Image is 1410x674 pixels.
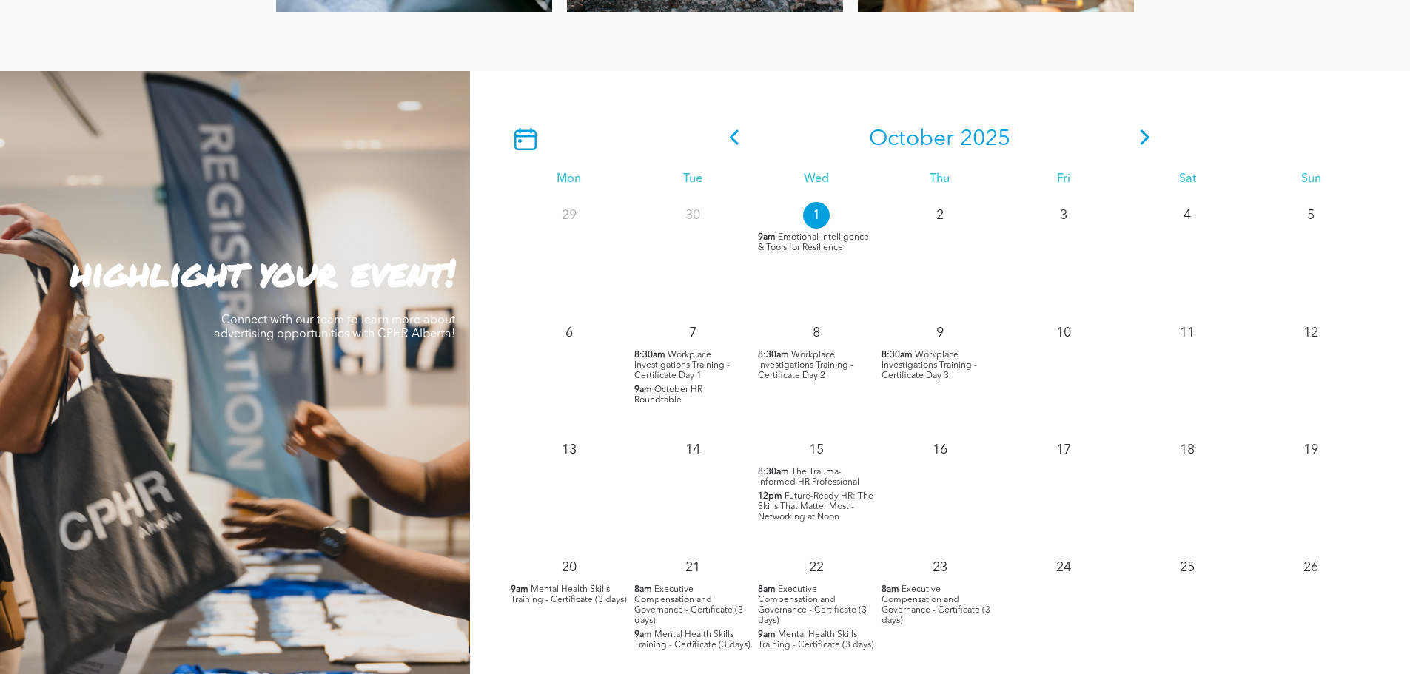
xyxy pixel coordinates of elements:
[882,350,913,360] span: 8:30am
[960,128,1010,150] span: 2025
[882,585,990,625] span: Executive Compensation and Governance - Certificate (3 days)
[556,437,583,463] p: 13
[634,385,652,395] span: 9am
[679,320,706,346] p: 7
[882,351,977,380] span: Workplace Investigations Training - Certificate Day 3
[1297,554,1324,581] p: 26
[758,233,869,252] span: Emotional Intelligence & Tools for Resilience
[1002,172,1126,186] div: Fri
[758,491,782,502] span: 12pm
[634,351,730,380] span: Workplace Investigations Training - Certificate Day 1
[758,584,776,595] span: 8am
[758,351,853,380] span: Workplace Investigations Training - Certificate Day 2
[803,320,830,346] p: 8
[758,630,874,650] span: Mental Health Skills Training - Certificate (3 days)
[507,172,631,186] div: Mon
[1050,202,1077,229] p: 3
[927,320,953,346] p: 9
[927,437,953,463] p: 16
[754,172,878,186] div: Wed
[634,630,652,640] span: 9am
[1174,202,1201,229] p: 4
[758,492,873,522] span: Future-Ready HR: The Skills That Matter Most - Networking at Noon
[758,467,789,477] span: 8:30am
[1050,437,1077,463] p: 17
[634,630,751,650] span: Mental Health Skills Training - Certificate (3 days)
[679,437,706,463] p: 14
[511,585,627,604] span: Mental Health Skills Training - Certificate (3 days)
[1126,172,1249,186] div: Sat
[679,554,706,581] p: 21
[214,314,455,340] span: Connect with our team to learn more about advertising opportunities with CPHR Alberta!
[758,468,859,487] span: The Trauma-Informed HR Professional
[634,350,665,360] span: 8:30am
[1050,320,1077,346] p: 10
[634,585,743,625] span: Executive Compensation and Governance - Certificate (3 days)
[511,584,528,595] span: 9am
[882,584,899,595] span: 8am
[70,246,455,298] strong: highlight your event!
[803,554,830,581] p: 22
[556,320,583,346] p: 6
[758,585,867,625] span: Executive Compensation and Governance - Certificate (3 days)
[634,385,702,405] span: October HR Roundtable
[927,202,953,229] p: 2
[634,584,652,595] span: 8am
[631,172,754,186] div: Tue
[1297,202,1324,229] p: 5
[556,202,583,229] p: 29
[758,232,776,243] span: 9am
[1249,172,1373,186] div: Sun
[1174,554,1201,581] p: 25
[1297,320,1324,346] p: 12
[1174,437,1201,463] p: 18
[803,437,830,463] p: 15
[556,554,583,581] p: 20
[803,202,830,229] p: 1
[927,554,953,581] p: 23
[1050,554,1077,581] p: 24
[758,630,776,640] span: 9am
[1297,437,1324,463] p: 19
[869,128,954,150] span: October
[1174,320,1201,346] p: 11
[878,172,1001,186] div: Thu
[679,202,706,229] p: 30
[758,350,789,360] span: 8:30am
